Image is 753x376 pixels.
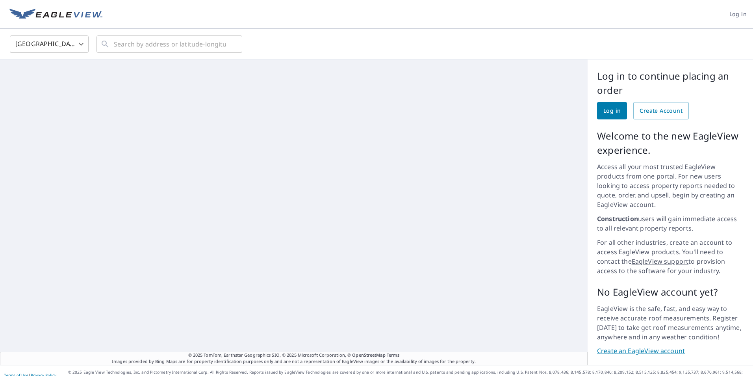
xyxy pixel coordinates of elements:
span: Create Account [640,106,683,116]
p: Log in to continue placing an order [597,69,744,97]
p: No EagleView account yet? [597,285,744,299]
a: Create an EagleView account [597,346,744,356]
span: Log in [729,9,747,19]
a: Create Account [633,102,689,119]
p: For all other industries, create an account to access EagleView products. You'll need to contact ... [597,238,744,275]
div: [GEOGRAPHIC_DATA] [10,33,89,55]
p: Access all your most trusted EagleView products from one portal. For new users looking to access ... [597,162,744,209]
p: EagleView is the safe, fast, and easy way to receive accurate roof measurements. Register [DATE] ... [597,304,744,342]
a: EagleView support [632,257,689,266]
a: Log in [597,102,627,119]
p: Welcome to the new EagleView experience. [597,129,744,157]
a: OpenStreetMap [352,352,385,358]
a: Terms [387,352,400,358]
input: Search by address or latitude-longitude [114,33,226,55]
span: © 2025 TomTom, Earthstar Geographics SIO, © 2025 Microsoft Corporation, © [188,352,400,359]
img: EV Logo [9,9,102,20]
span: Log in [603,106,621,116]
strong: Construction [597,214,638,223]
p: users will gain immediate access to all relevant property reports. [597,214,744,233]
